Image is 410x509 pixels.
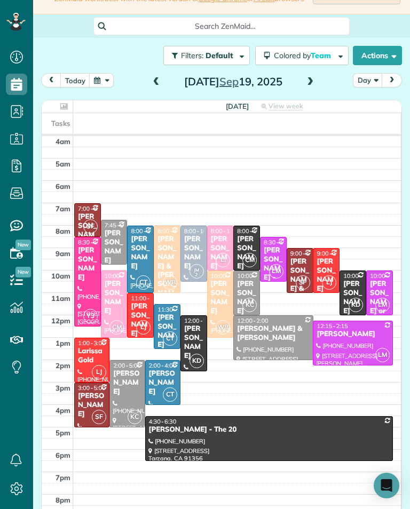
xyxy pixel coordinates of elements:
span: 10:00 - 12:00 [370,272,405,280]
div: [PERSON_NAME] [316,257,336,293]
div: Open Intercom Messenger [374,473,399,498]
div: [PERSON_NAME] [157,313,177,349]
span: Tasks [51,119,70,128]
span: KC [128,410,142,424]
div: [PERSON_NAME] - [GEOGRAPHIC_DATA] [263,246,283,327]
span: LJ [322,275,336,290]
span: 10am [51,272,70,280]
span: KD [349,298,363,312]
small: 2 [190,270,203,280]
span: 11am [51,294,70,303]
div: [PERSON_NAME] [210,235,231,271]
span: 12:00 - 2:30 [184,317,215,324]
span: KC [242,298,257,312]
span: [DATE] [226,102,249,110]
span: LM [269,264,283,279]
span: Filters: [181,51,203,60]
span: 7pm [56,473,70,482]
span: CT [163,331,177,346]
span: 8pm [56,496,70,504]
div: [PERSON_NAME] & [PERSON_NAME] [290,257,310,329]
button: Colored byTeam [255,46,349,65]
span: LI [216,253,230,267]
span: WB [216,320,230,335]
span: KD [190,354,204,368]
span: 8:30 - 10:30 [264,238,295,246]
button: next [382,73,402,88]
span: 10:00 - 1:00 [211,272,242,280]
span: 9:00 - 11:00 [317,250,348,257]
h2: [DATE] 19, 2025 [167,76,300,88]
div: [PERSON_NAME] [104,280,124,316]
span: 3:00 - 5:00 [78,384,106,392]
div: [PERSON_NAME] [130,302,151,338]
div: [PERSON_NAME] or [PERSON_NAME] Exhaust Service Inc, [369,280,390,397]
div: [PERSON_NAME] [343,280,363,316]
span: 7am [56,204,70,213]
span: Sep [219,75,239,88]
div: [PERSON_NAME] [77,392,106,419]
span: 8:00 - 10:00 [211,227,242,235]
span: 10:00 - 1:00 [105,272,136,280]
span: 4am [56,137,70,146]
span: 12:00 - 2:00 [237,317,268,324]
div: [PERSON_NAME] [77,246,98,282]
div: [PERSON_NAME] [113,369,141,396]
button: Day [353,73,383,88]
div: [PERSON_NAME] [316,330,389,339]
span: CM [109,320,124,335]
span: Colored by [274,51,335,60]
span: 12pm [51,316,70,325]
span: 8:30 - 12:30 [78,238,109,246]
span: WB [163,275,177,290]
span: 6am [56,182,70,190]
div: [PERSON_NAME] [130,235,151,271]
div: [PERSON_NAME] [184,235,204,271]
span: JM [194,267,199,273]
button: prev [41,73,61,88]
div: [PERSON_NAME] [236,280,257,316]
span: 1:00 - 3:00 [78,339,106,347]
span: LJ [136,320,151,335]
button: today [60,73,90,88]
div: [PERSON_NAME] [184,324,204,361]
span: 6pm [56,451,70,459]
span: 10:00 - 12:00 [343,272,378,280]
span: 5pm [56,428,70,437]
span: 4pm [56,406,70,415]
span: 8am [56,227,70,235]
span: CT [136,275,151,290]
span: 1pm [56,339,70,347]
span: 4:30 - 6:30 [149,418,177,425]
button: Filters: Default [163,46,250,65]
div: [PERSON_NAME] - Under Car [77,212,98,266]
span: Default [206,51,234,60]
span: 8:00 - 11:00 [131,227,162,235]
span: 11:30 - 1:30 [157,306,188,313]
span: CT [163,387,177,402]
div: [PERSON_NAME] - The 20 [148,425,390,434]
div: [PERSON_NAME] & [PERSON_NAME] [157,235,177,307]
span: 3pm [56,384,70,392]
span: New [15,240,31,250]
span: 2:00 - 4:00 [149,362,177,369]
span: 9am [56,249,70,258]
span: 8:00 - 10:00 [237,227,268,235]
span: LJ [92,365,106,379]
span: LM [375,298,390,312]
span: Y3 [83,309,98,323]
span: 7:45 - 9:45 [105,221,132,229]
button: Actions [353,46,402,65]
span: 10:00 - 12:00 [237,272,272,280]
div: [PERSON_NAME] [210,280,231,316]
span: 5am [56,160,70,168]
a: Filters: Default [158,46,250,65]
span: LM [375,348,390,362]
span: 2:00 - 5:00 [113,362,141,369]
span: CM [242,253,257,267]
span: 9:00 - 11:00 [290,250,321,257]
span: 7:00 - 8:30 [78,205,106,212]
span: SF [296,275,310,290]
div: [PERSON_NAME] [148,369,177,396]
span: SF [83,219,98,234]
